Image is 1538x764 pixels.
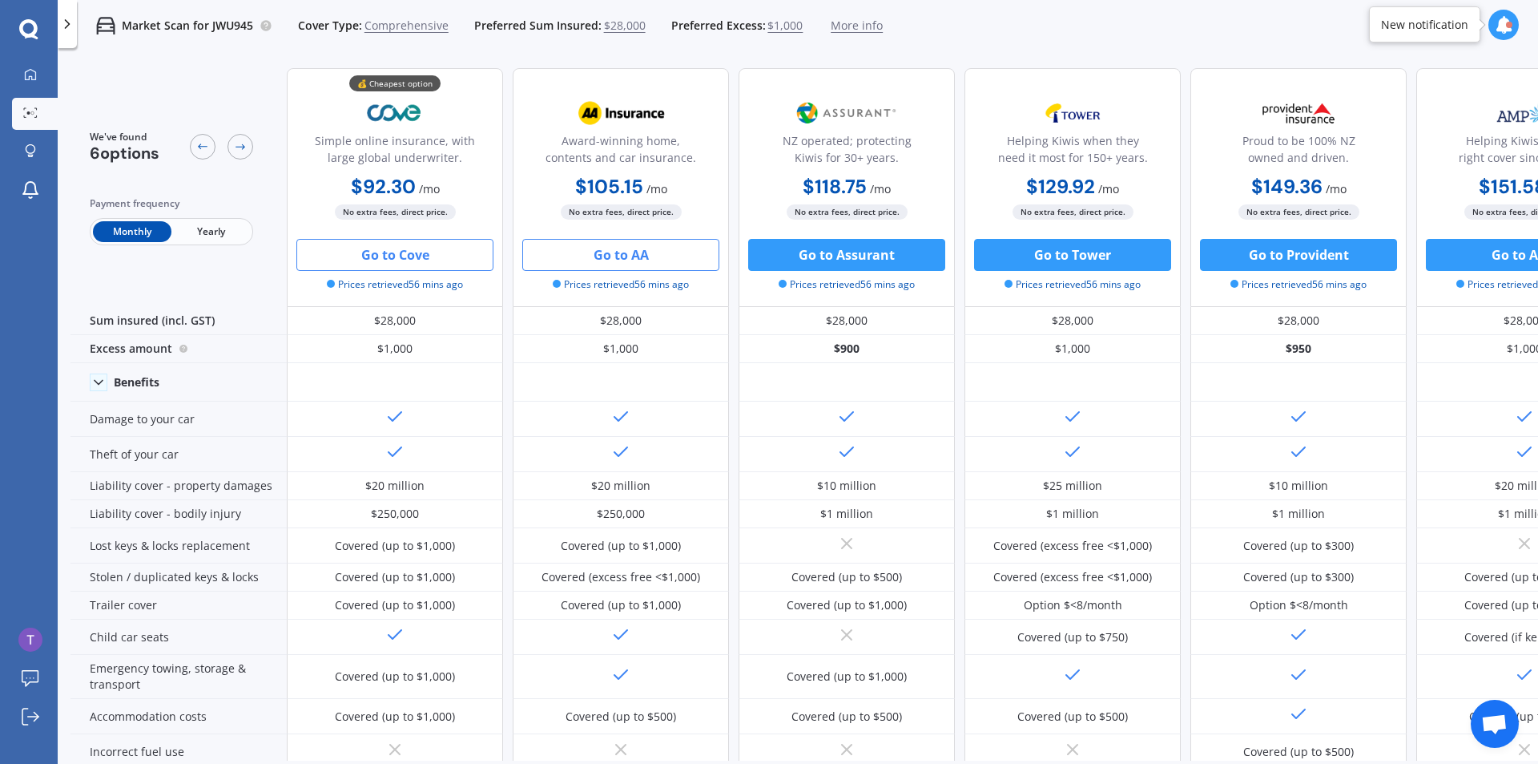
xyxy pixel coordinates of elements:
div: $10 million [1269,478,1328,494]
div: Accommodation costs [70,699,287,734]
div: New notification [1381,17,1468,33]
img: AA.webp [568,93,674,133]
button: Go to Provident [1200,239,1397,271]
span: No extra fees, direct price. [1238,204,1359,220]
span: Prices retrieved 56 mins ago [779,277,915,292]
div: $1 million [820,506,873,522]
button: Go to Assurant [748,239,945,271]
span: Prices retrieved 56 mins ago [327,277,463,292]
div: Covered (up to $750) [1017,629,1128,645]
div: Award-winning home, contents and car insurance. [526,132,715,172]
span: / mo [646,181,667,196]
div: $28,000 [964,307,1181,335]
span: Comprehensive [364,18,449,34]
div: $20 million [591,478,650,494]
div: Liability cover - property damages [70,472,287,500]
span: / mo [419,181,440,196]
div: Covered (up to $1,000) [335,569,455,585]
div: $28,000 [513,307,729,335]
b: $129.92 [1026,174,1095,199]
span: $28,000 [604,18,646,34]
div: Benefits [114,375,159,390]
div: $25 million [1043,478,1102,494]
button: Go to Cove [296,239,493,271]
p: Market Scan for JWU945 [122,18,253,34]
div: Covered (up to $1,000) [787,597,907,613]
div: $20 million [365,478,425,494]
div: Covered (up to $1,000) [787,669,907,685]
span: More info [831,18,883,34]
div: Covered (up to $1,000) [561,597,681,613]
div: Simple online insurance, with large global underwriter. [300,132,489,172]
div: Option $<8/month [1024,597,1122,613]
span: Yearly [171,221,250,242]
b: $105.15 [575,174,643,199]
b: $118.75 [803,174,867,199]
div: Option $<8/month [1250,597,1348,613]
div: Covered (excess free <$1,000) [542,569,700,585]
div: Covered (up to $1,000) [561,538,681,554]
div: Covered (up to $500) [566,709,676,725]
b: $92.30 [351,174,416,199]
span: Prices retrieved 56 mins ago [1230,277,1367,292]
div: $1,000 [287,335,503,363]
img: Provident.png [1246,93,1351,133]
button: Go to Tower [974,239,1171,271]
div: Covered (up to $500) [1017,709,1128,725]
div: $950 [1190,335,1407,363]
div: Theft of your car [70,437,287,472]
div: Covered (up to $300) [1243,538,1354,554]
div: $1,000 [964,335,1181,363]
div: Covered (up to $1,000) [335,709,455,725]
div: Covered (up to $1,000) [335,538,455,554]
span: Preferred Sum Insured: [474,18,602,34]
span: 6 options [90,143,159,164]
div: Stolen / duplicated keys & locks [70,564,287,592]
div: $250,000 [371,506,419,522]
span: / mo [1326,181,1347,196]
span: / mo [870,181,891,196]
div: NZ operated; protecting Kiwis for 30+ years. [752,132,941,172]
div: $900 [739,335,955,363]
div: Lost keys & locks replacement [70,528,287,564]
img: Tower.webp [1020,93,1125,133]
div: Open chat [1471,700,1519,748]
span: Preferred Excess: [671,18,766,34]
span: $1,000 [767,18,803,34]
img: car.f15378c7a67c060ca3f3.svg [96,16,115,35]
div: Covered (up to $300) [1243,569,1354,585]
span: No extra fees, direct price. [1013,204,1133,220]
div: Covered (excess free <$1,000) [993,569,1152,585]
div: $1 million [1272,506,1325,522]
span: We've found [90,130,159,144]
div: $250,000 [597,506,645,522]
div: Covered (up to $500) [1243,744,1354,760]
div: Covered (up to $500) [791,569,902,585]
img: ACg8ocLBp5yqd55Cg6HwvZ5nAD94kyxBs23tZv8vv1JFBEsHei4Hlg=s96-c [18,628,42,652]
div: Liability cover - bodily injury [70,500,287,528]
div: 💰 Cheapest option [349,75,441,91]
div: Sum insured (incl. GST) [70,307,287,335]
div: Trailer cover [70,592,287,620]
div: Excess amount [70,335,287,363]
div: Covered (up to $1,000) [335,597,455,613]
div: Covered (excess free <$1,000) [993,538,1152,554]
span: Monthly [93,221,171,242]
span: Cover Type: [298,18,362,34]
div: Child car seats [70,620,287,655]
div: $1,000 [513,335,729,363]
span: Prices retrieved 56 mins ago [553,277,689,292]
div: Helping Kiwis when they need it most for 150+ years. [978,132,1167,172]
div: Damage to your car [70,402,287,437]
span: No extra fees, direct price. [787,204,908,220]
div: Proud to be 100% NZ owned and driven. [1204,132,1393,172]
div: Covered (up to $1,000) [335,669,455,685]
div: Emergency towing, storage & transport [70,655,287,699]
div: $28,000 [1190,307,1407,335]
div: $10 million [817,478,876,494]
span: / mo [1098,181,1119,196]
div: $28,000 [287,307,503,335]
div: Covered (up to $500) [791,709,902,725]
img: Assurant.png [794,93,900,133]
button: Go to AA [522,239,719,271]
